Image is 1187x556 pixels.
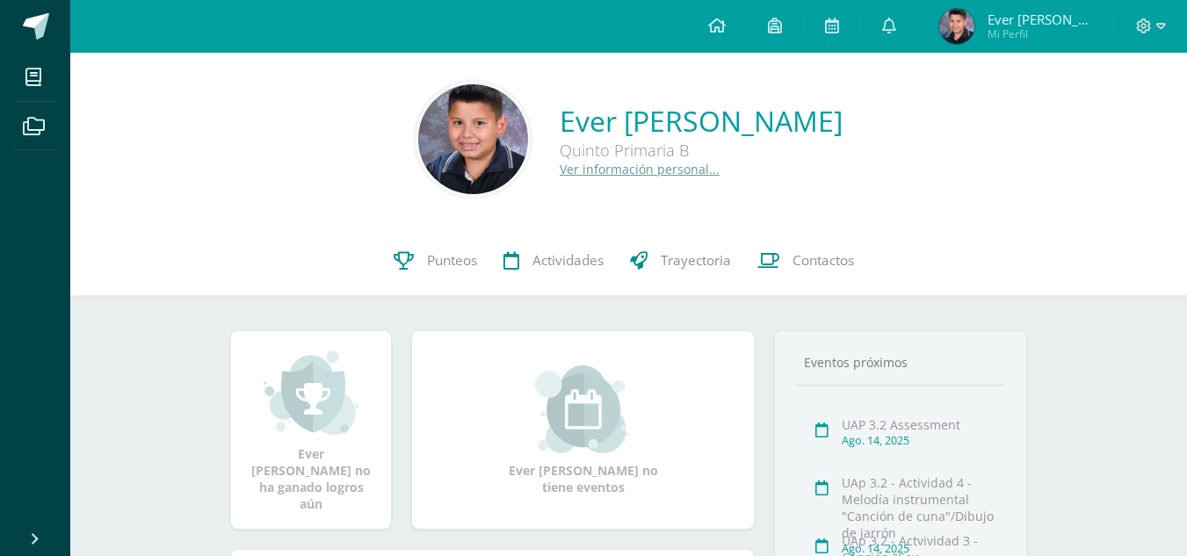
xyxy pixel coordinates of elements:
a: Ver información personal... [560,161,720,177]
img: e5c88d16d090fc1b29a4132ac0d49362.png [939,9,974,44]
span: Actividades [532,251,604,270]
img: 6e99a4a55f185e9b9795d9d2f0b9d4ed.png [418,84,528,194]
span: Contactos [793,251,854,270]
a: Punteos [380,226,490,296]
div: Quinto Primaria B [560,140,843,161]
span: Punteos [427,251,477,270]
div: Ago. 14, 2025 [842,433,999,448]
div: Eventos próximos [797,354,1004,371]
img: event_small.png [535,365,631,453]
span: Ever [PERSON_NAME] [988,11,1093,28]
div: Ever [PERSON_NAME] no tiene eventos [496,365,671,495]
a: Ever [PERSON_NAME] [560,102,843,140]
div: UAp 3.2 - Actividad 4 - Melodía instrumental "Canción de cuna"/Dibujo de jarrón [842,474,999,541]
div: UAP 3.2 Assessment [842,416,999,433]
a: Trayectoria [617,226,744,296]
span: Mi Perfil [988,26,1093,41]
a: Actividades [490,226,617,296]
img: achievement_small.png [264,349,359,437]
div: Ever [PERSON_NAME] no ha ganado logros aún [249,349,373,512]
a: Contactos [744,226,867,296]
span: Trayectoria [661,251,731,270]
